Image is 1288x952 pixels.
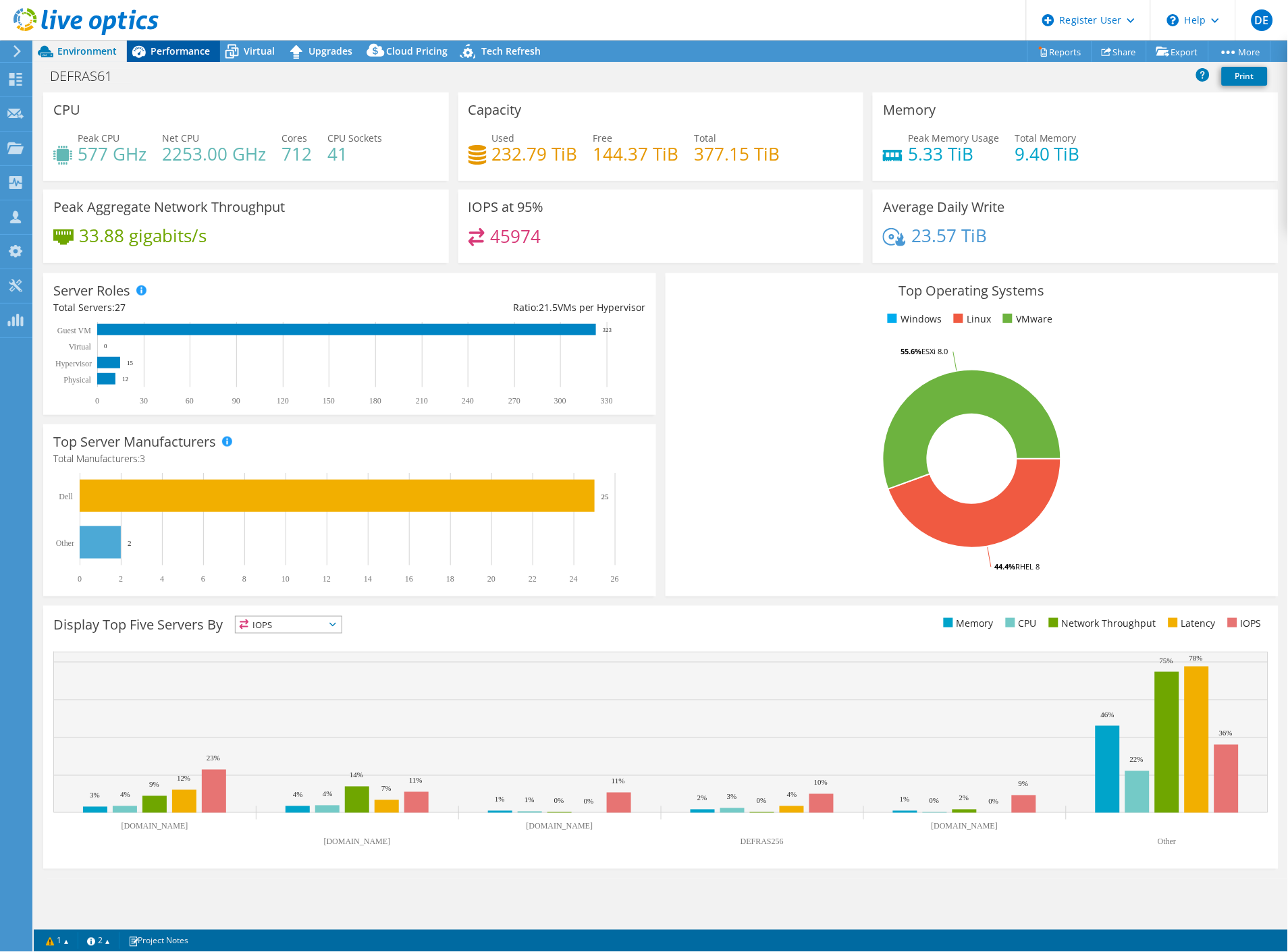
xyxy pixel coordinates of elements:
text: 1% [525,796,535,804]
a: 1 [36,932,78,949]
text: 24 [570,574,578,584]
h4: 377.15 TiB [695,146,780,161]
h4: 33.88 gigabits/s [79,228,207,243]
text: DEFRAS256 [741,837,784,847]
span: Total [695,132,717,144]
h3: Memory [883,103,936,117]
span: Peak CPU [78,132,119,144]
text: 9% [1019,780,1029,788]
text: 18 [446,574,454,584]
text: 14 [364,574,372,584]
text: 22% [1130,756,1144,764]
span: Free [593,132,613,144]
text: 3% [727,793,737,801]
h4: 577 GHz [78,146,146,161]
span: Net CPU [162,132,199,144]
text: 15 [127,360,134,366]
svg: \n [1167,14,1179,26]
h3: Server Roles [53,283,130,298]
span: Cores [281,132,307,144]
tspan: ESXi 8.0 [922,346,948,356]
span: Peak Memory Usage [908,132,999,144]
text: 6 [201,574,205,584]
span: IOPS [236,617,342,633]
span: Used [492,132,515,144]
text: 180 [369,396,381,405]
a: Export [1146,41,1209,62]
h4: 712 [281,146,312,161]
li: Windows [884,312,942,327]
h3: Top Server Manufacturers [53,435,216,449]
text: 4% [293,791,303,799]
span: Virtual [244,45,275,57]
tspan: RHEL 8 [1016,561,1040,571]
text: 330 [601,396,613,405]
text: 300 [554,396,566,405]
span: 27 [115,301,126,314]
tspan: 55.6% [901,346,922,356]
h4: 45974 [490,229,541,244]
text: 90 [232,396,240,405]
text: [DOMAIN_NAME] [324,837,391,847]
text: 36% [1219,729,1233,737]
text: Other [1158,837,1176,847]
text: 23% [207,754,220,762]
text: 11% [409,777,423,785]
text: 2 [119,574,123,584]
h4: 23.57 TiB [911,228,987,243]
h4: 232.79 TiB [492,146,578,161]
div: Total Servers: [53,300,350,315]
span: Total Memory [1015,132,1077,144]
text: 10 [281,574,290,584]
h3: CPU [53,103,80,117]
li: VMware [1000,312,1052,327]
h4: Total Manufacturers: [53,451,646,466]
text: 1% [900,795,910,804]
h1: DEFRAS61 [44,69,133,84]
text: 0% [554,797,564,805]
a: Reports [1027,41,1092,62]
text: 4% [323,790,333,798]
a: More [1208,41,1271,62]
span: Upgrades [308,45,352,57]
h3: Average Daily Write [883,200,1004,215]
text: Physical [63,375,91,385]
text: 12 [323,574,331,584]
text: 2% [697,794,707,802]
h4: 5.33 TiB [908,146,999,161]
text: 8 [242,574,246,584]
text: 78% [1189,654,1203,662]
text: 4% [787,791,797,799]
h4: 144.37 TiB [593,146,679,161]
text: Dell [59,492,73,501]
text: 20 [487,574,495,584]
text: Virtual [69,342,92,352]
h3: Capacity [468,103,522,117]
text: 3% [90,791,100,800]
span: Cloud Pricing [386,45,448,57]
text: 12% [177,775,190,783]
text: 46% [1101,710,1115,719]
span: 21.5 [539,301,558,314]
text: 4% [120,791,130,799]
text: [DOMAIN_NAME] [527,822,593,831]
text: 323 [603,327,612,333]
text: 22 [529,574,537,584]
li: Linux [950,312,991,327]
text: [DOMAIN_NAME] [932,822,998,831]
span: CPU Sockets [327,132,382,144]
span: Performance [151,45,210,57]
span: 3 [140,452,145,465]
li: Memory [940,616,994,631]
span: Tech Refresh [481,45,541,57]
text: 16 [405,574,413,584]
text: 240 [462,396,474,405]
text: Hypervisor [55,359,92,368]
text: 150 [323,396,335,405]
li: Network Throughput [1046,616,1156,631]
text: 25 [601,493,610,501]
text: 9% [149,781,159,789]
text: Guest VM [57,326,91,335]
li: CPU [1002,616,1037,631]
text: 120 [277,396,289,405]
